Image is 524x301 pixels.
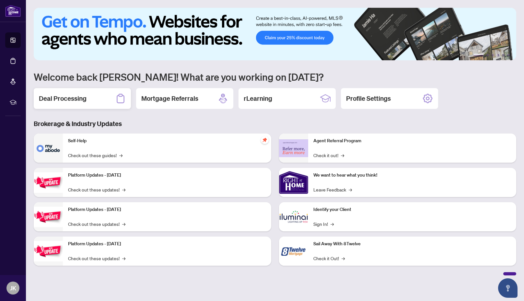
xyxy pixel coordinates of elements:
[34,172,63,193] img: Platform Updates - July 21, 2025
[313,186,352,193] a: Leave Feedback→
[507,54,510,56] button: 6
[313,172,511,179] p: We want to hear what you think!
[313,152,344,159] a: Check it out!→
[68,206,266,213] p: Platform Updates - [DATE]
[279,202,308,231] img: Identify your Client
[279,168,308,197] img: We want to hear what you think!
[349,186,352,193] span: →
[486,54,489,56] button: 2
[313,137,511,145] p: Agent Referral Program
[497,54,499,56] button: 4
[313,240,511,248] p: Sail Away With 8Twelve
[5,5,21,17] img: logo
[34,207,63,227] img: Platform Updates - July 8, 2025
[342,255,345,262] span: →
[122,220,125,227] span: →
[141,94,198,103] h2: Mortgage Referrals
[346,94,391,103] h2: Profile Settings
[119,152,122,159] span: →
[498,278,518,298] button: Open asap
[261,136,269,144] span: pushpin
[279,237,308,266] img: Sail Away With 8Twelve
[39,94,87,103] h2: Deal Processing
[68,240,266,248] p: Platform Updates - [DATE]
[279,139,308,157] img: Agent Referral Program
[68,137,266,145] p: Self-Help
[244,94,272,103] h2: rLearning
[68,172,266,179] p: Platform Updates - [DATE]
[10,284,16,293] span: JK
[502,54,505,56] button: 5
[68,152,122,159] a: Check out these guides!→
[122,186,125,193] span: →
[341,152,344,159] span: →
[34,133,63,163] img: Self-Help
[68,220,125,227] a: Check out these updates!→
[313,220,334,227] a: Sign In!→
[473,54,484,56] button: 1
[122,255,125,262] span: →
[313,206,511,213] p: Identify your Client
[331,220,334,227] span: →
[492,54,494,56] button: 3
[313,255,345,262] a: Check it Out!→
[34,119,516,128] h3: Brokerage & Industry Updates
[34,241,63,261] img: Platform Updates - June 23, 2025
[34,8,516,60] img: Slide 0
[68,186,125,193] a: Check out these updates!→
[68,255,125,262] a: Check out these updates!→
[34,71,516,83] h1: Welcome back [PERSON_NAME]! What are you working on [DATE]?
